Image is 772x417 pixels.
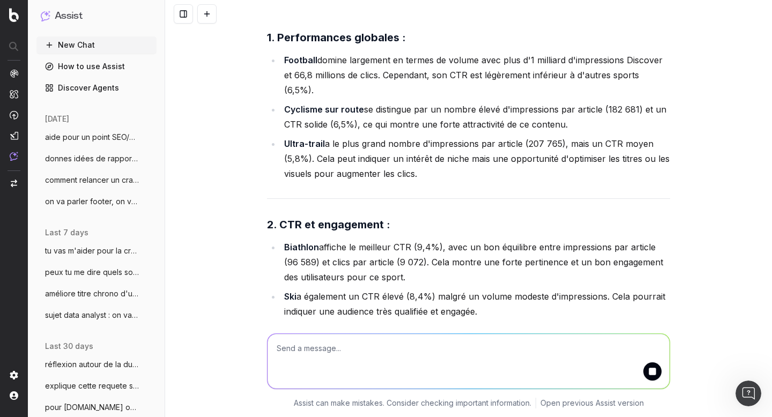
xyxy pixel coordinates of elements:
[45,114,69,124] span: [DATE]
[284,242,319,252] strong: Biathlon
[10,90,18,99] img: Intelligence
[45,310,139,321] span: sujet data analyst : on va faire un rap
[45,381,139,391] span: explique cette requete sql : with bloc_
[41,11,50,21] img: Assist
[36,58,157,75] a: How to use Assist
[45,196,139,207] span: on va parler footer, on va faire une vra
[45,267,139,278] span: peux tu me dire quels sont les fiches jo
[36,172,157,189] button: comment relancer un crawl ?
[36,36,157,54] button: New Chat
[10,371,18,379] img: Setting
[10,152,18,161] img: Assist
[284,291,296,302] strong: Ski
[55,9,83,24] h1: Assist
[36,242,157,259] button: tu vas m'aider pour la création de [PERSON_NAME]
[45,245,139,256] span: tu vas m'aider pour la création de [PERSON_NAME]
[281,53,670,98] li: domine largement en termes de volume avec plus d'1 milliard d'impressions Discover et 66,8 millio...
[41,9,152,24] button: Assist
[36,399,157,416] button: pour [DOMAIN_NAME] on va parler de données
[45,288,139,299] span: améliore titre chrono d'un article : sur
[281,136,670,181] li: a le plus grand nombre d'impressions par article (207 765), mais un CTR moyen (5,8%). Cela peut i...
[281,289,670,319] li: a également un CTR élevé (8,4%) malgré un volume modeste d'impressions. Cela pourrait indiquer un...
[284,55,317,65] strong: Football
[10,110,18,120] img: Activation
[45,402,139,413] span: pour [DOMAIN_NAME] on va parler de données
[736,381,761,406] iframe: Intercom live chat
[284,138,325,149] strong: Ultra-trail
[36,264,157,281] button: peux tu me dire quels sont les fiches jo
[45,132,139,143] span: aide pour un point SEO/Data, on va trait
[36,307,157,324] button: sujet data analyst : on va faire un rap
[10,69,18,78] img: Analytics
[36,129,157,146] button: aide pour un point SEO/Data, on va trait
[9,8,19,22] img: Botify logo
[36,377,157,394] button: explique cette requete sql : with bloc_
[36,285,157,302] button: améliore titre chrono d'un article : sur
[11,180,17,187] img: Switch project
[294,398,531,408] p: Assist can make mistakes. Consider checking important information.
[10,131,18,140] img: Studio
[36,150,157,167] button: donnes idées de rapport pour optimiser l
[45,175,139,185] span: comment relancer un crawl ?
[45,227,88,238] span: last 7 days
[281,240,670,285] li: affiche le meilleur CTR (9,4%), avec un bon équilibre entre impressions par article (96 589) et c...
[284,104,364,115] strong: Cyclisme sur route
[267,218,390,231] strong: 2. CTR et engagement :
[45,341,93,352] span: last 30 days
[540,398,644,408] a: Open previous Assist version
[36,193,157,210] button: on va parler footer, on va faire une vra
[36,79,157,96] a: Discover Agents
[281,102,670,132] li: se distingue par un nombre élevé d'impressions par article (182 681) et un CTR solide (6,5%), ce ...
[45,153,139,164] span: donnes idées de rapport pour optimiser l
[267,31,406,44] strong: 1. Performances globales :
[10,391,18,400] img: My account
[45,359,139,370] span: réflexion autour de la durée de durée de
[36,356,157,373] button: réflexion autour de la durée de durée de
